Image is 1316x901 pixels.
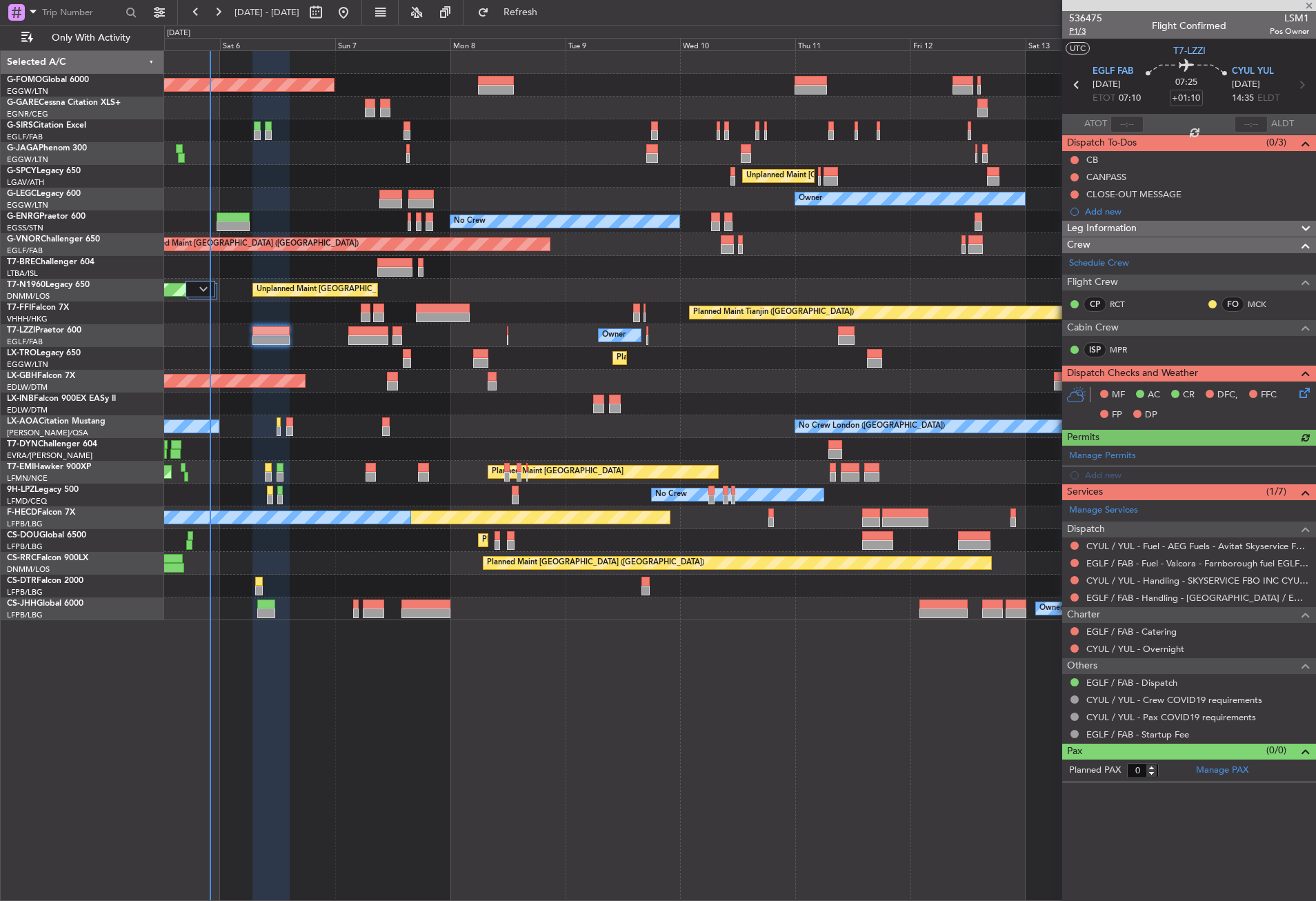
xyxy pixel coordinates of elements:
a: EGNR/CEG [7,109,48,119]
span: Dispatch Checks and Weather [1067,366,1198,382]
span: CS-RRC [7,554,37,562]
a: EGLF / FAB - Dispatch [1086,677,1177,689]
span: CR [1183,388,1195,402]
div: Owner [799,188,822,209]
a: [PERSON_NAME]/QSA [7,428,88,438]
a: LX-INBFalcon 900EX EASy II [7,395,116,403]
div: Wed 10 [680,38,795,50]
a: LFPB/LBG [7,587,43,597]
span: Only With Activity [36,33,146,43]
span: LSM1 [1270,11,1309,26]
div: Planned Maint Dusseldorf [617,348,707,368]
a: EGGW/LTN [7,155,48,165]
div: Mon 8 [450,38,566,50]
span: CS-DTR [7,577,37,585]
span: Others [1067,658,1097,674]
span: G-GARE [7,99,39,107]
div: Unplanned Maint [GEOGRAPHIC_DATA] ([GEOGRAPHIC_DATA]) [257,279,483,300]
span: Services [1067,484,1103,500]
span: 14:35 [1232,92,1254,106]
span: [DATE] - [DATE] [235,6,299,19]
span: FFC [1261,388,1277,402]
a: G-SIRSCitation Excel [7,121,86,130]
span: LX-GBH [7,372,37,380]
div: Owner [602,325,626,346]
a: G-FOMOGlobal 6000 [7,76,89,84]
span: Leg Information [1067,221,1137,237]
span: G-FOMO [7,76,42,84]
a: F-HECDFalcon 7X [7,508,75,517]
span: 536475 [1069,11,1102,26]
a: EGLF/FAB [7,132,43,142]
a: T7-DYNChallenger 604 [7,440,97,448]
span: Pos Owner [1270,26,1309,37]
a: EGLF/FAB [7,337,43,347]
span: G-SPCY [7,167,37,175]
span: (1/7) [1266,484,1286,499]
span: Charter [1067,607,1100,623]
span: [DATE] [1093,78,1121,92]
a: G-SPCYLegacy 650 [7,167,81,175]
span: T7-LZZI [1173,43,1206,58]
a: T7-FFIFalcon 7X [7,304,69,312]
span: Refresh [492,8,550,17]
a: EDLW/DTM [7,382,48,393]
span: 07:25 [1175,76,1197,90]
label: Planned PAX [1069,764,1121,778]
a: EGGW/LTN [7,200,48,210]
div: Planned Maint [GEOGRAPHIC_DATA] ([GEOGRAPHIC_DATA]) [482,530,699,551]
a: CYUL / YUL - Handling - SKYSERVICE FBO INC CYUL / YUL [1086,575,1309,586]
span: Crew [1067,237,1090,253]
div: Flight Confirmed [1152,19,1226,33]
div: CP [1084,297,1106,312]
div: CLOSE-OUT MESSAGE [1086,188,1182,200]
a: LX-TROLegacy 650 [7,349,81,357]
div: Add new [1085,206,1309,217]
div: Planned Maint [GEOGRAPHIC_DATA] [492,462,624,482]
div: FO [1222,297,1244,312]
span: T7-EMI [7,463,34,471]
a: CYUL / YUL - Pax COVID19 requirements [1086,711,1256,723]
a: CYUL / YUL - Crew COVID19 requirements [1086,694,1262,706]
div: No Crew London ([GEOGRAPHIC_DATA]) [799,416,945,437]
span: 07:10 [1119,92,1141,106]
span: CS-JHH [7,600,37,608]
a: T7-N1960Legacy 650 [7,281,90,289]
div: Sun 7 [335,38,450,50]
a: EDLW/DTM [7,405,48,415]
a: LGAV/ATH [7,177,44,188]
a: T7-BREChallenger 604 [7,258,94,266]
span: (0/0) [1266,743,1286,758]
a: T7-LZZIPraetor 600 [7,326,81,335]
span: Pax [1067,744,1082,760]
span: DFC, [1217,388,1238,402]
a: EGGW/LTN [7,86,48,97]
button: Refresh [471,1,554,23]
div: No Crew [655,484,687,505]
div: CANPASS [1086,171,1126,183]
span: G-JAGA [7,144,39,152]
span: T7-FFI [7,304,31,312]
div: Tue 9 [566,38,681,50]
div: Fri 12 [910,38,1026,50]
a: EGLF / FAB - Startup Fee [1086,729,1189,740]
a: LFPB/LBG [7,542,43,552]
span: Dispatch [1067,522,1105,537]
a: 9H-LPZLegacy 500 [7,486,79,494]
a: CS-DTRFalcon 2000 [7,577,83,585]
span: ATOT [1084,117,1107,131]
span: AC [1148,388,1160,402]
div: No Crew [454,211,486,232]
span: G-VNOR [7,235,41,244]
div: Owner [1039,598,1063,619]
div: ISP [1084,342,1106,357]
a: EGLF/FAB [7,246,43,256]
span: Dispatch To-Dos [1067,135,1137,151]
span: P1/3 [1069,26,1102,37]
a: CS-RRCFalcon 900LX [7,554,88,562]
a: Schedule Crew [1069,257,1129,270]
a: LFPB/LBG [7,519,43,529]
span: F-HECD [7,508,37,517]
a: G-JAGAPhenom 300 [7,144,87,152]
div: Planned Maint [GEOGRAPHIC_DATA] ([GEOGRAPHIC_DATA]) [487,553,704,573]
